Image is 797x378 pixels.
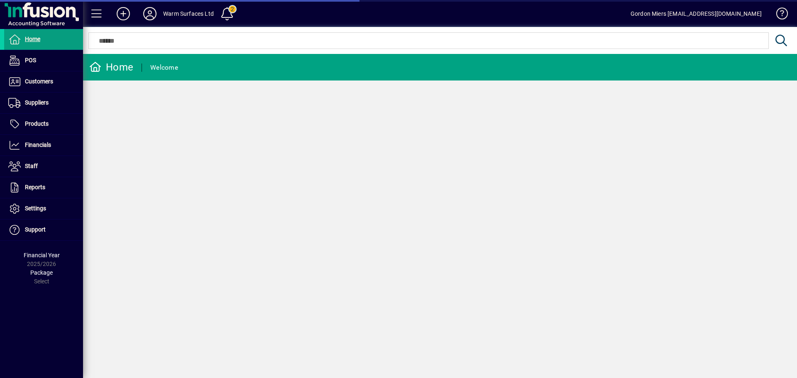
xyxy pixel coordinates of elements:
span: Customers [25,78,53,85]
span: Reports [25,184,45,190]
a: Financials [4,135,83,156]
span: Staff [25,163,38,169]
button: Add [110,6,137,21]
span: Home [25,36,40,42]
span: Financials [25,141,51,148]
a: Customers [4,71,83,92]
span: Products [25,120,49,127]
a: Support [4,219,83,240]
span: Financial Year [24,252,60,259]
a: Reports [4,177,83,198]
a: Settings [4,198,83,219]
div: Gordon Miers [EMAIL_ADDRESS][DOMAIN_NAME] [631,7,762,20]
a: Suppliers [4,93,83,113]
button: Profile [137,6,163,21]
a: Staff [4,156,83,177]
span: Settings [25,205,46,212]
a: Products [4,114,83,134]
div: Warm Surfaces Ltd [163,7,214,20]
a: POS [4,50,83,71]
div: Home [89,61,133,74]
div: Welcome [150,61,178,74]
a: Knowledge Base [770,2,787,29]
span: POS [25,57,36,63]
span: Support [25,226,46,233]
span: Suppliers [25,99,49,106]
span: Package [30,269,53,276]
